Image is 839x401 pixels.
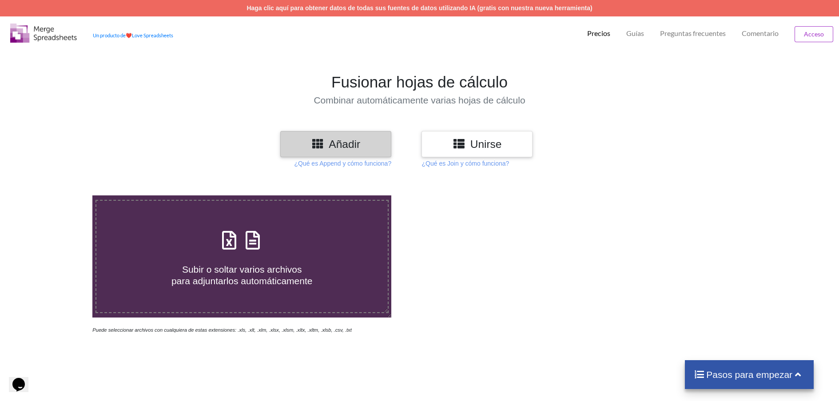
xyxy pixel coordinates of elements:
font: Guías [626,29,644,37]
font: Unirse [470,138,502,150]
iframe: chat widget [9,365,37,392]
img: Logo.png [10,24,77,43]
span: corazón [126,32,132,38]
a: Un producto decorazónLove Spreadsheets [93,32,173,38]
font: Precios [587,29,610,37]
font: Subir o soltar varios archivos [182,264,302,274]
font: ¿Qué es Append y cómo funciona? [294,160,391,167]
font: Fusionar hojas de cálculo [331,73,508,91]
font: Añadir [329,138,360,150]
font: Preguntas frecuentes [660,29,726,37]
font: Combinar automáticamente varias hojas de cálculo [314,95,525,105]
font: Pasos para empezar [706,369,792,380]
font: ❤️ [126,32,132,38]
font: para adjuntarlos automáticamente [171,276,313,286]
font: Acceso [804,30,824,38]
a: Haga clic aquí para obtener datos de todas sus fuentes de datos utilizando IA (gratis con nuestra... [247,4,592,12]
font: Puede seleccionar archivos con cualquiera de estas extensiones: .xls, .xlt, .xlm, .xlsx, .xlsm, .... [92,327,352,333]
font: Love Spreadsheets [132,32,173,38]
font: Un producto de [93,32,126,38]
button: Acceso [795,26,833,42]
font: ¿Qué es Join y cómo funciona? [421,160,509,167]
font: Comentario [742,29,779,37]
